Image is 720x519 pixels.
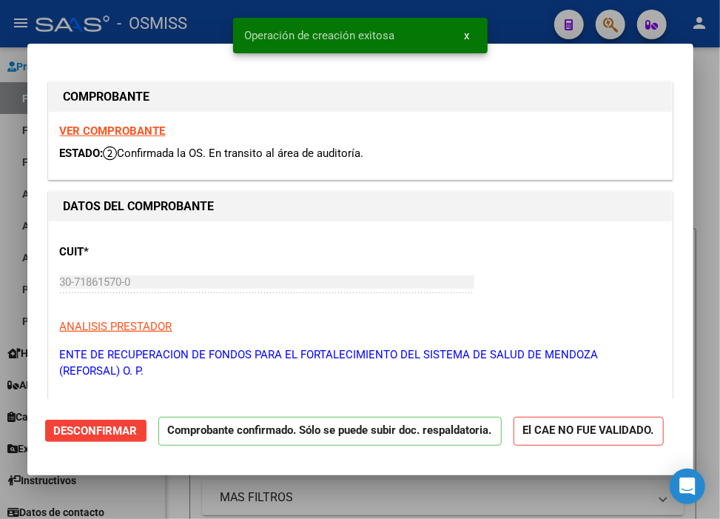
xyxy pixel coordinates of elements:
[465,29,470,42] span: x
[104,147,364,160] span: Confirmada la OS. En transito al área de auditoría.
[64,199,215,213] strong: DATOS DEL COMPROBANTE
[60,147,104,160] span: ESTADO:
[60,346,661,380] p: ENTE DE RECUPERACION DE FONDOS PARA EL FORTALECIMIENTO DEL SISTEMA DE SALUD DE MENDOZA (REFORSAL)...
[670,469,705,504] div: Open Intercom Messenger
[64,90,150,104] strong: COMPROBANTE
[60,320,172,333] span: ANALISIS PRESTADOR
[453,22,482,49] button: x
[245,28,395,43] span: Operación de creación exitosa
[45,420,147,442] button: Desconfirmar
[54,424,138,438] span: Desconfirmar
[158,417,502,446] p: Comprobante confirmado. Sólo se puede subir doc. respaldatoria.
[514,417,664,446] strong: El CAE NO FUE VALIDADO.
[60,244,240,261] p: CUIT
[60,124,166,138] a: VER COMPROBANTE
